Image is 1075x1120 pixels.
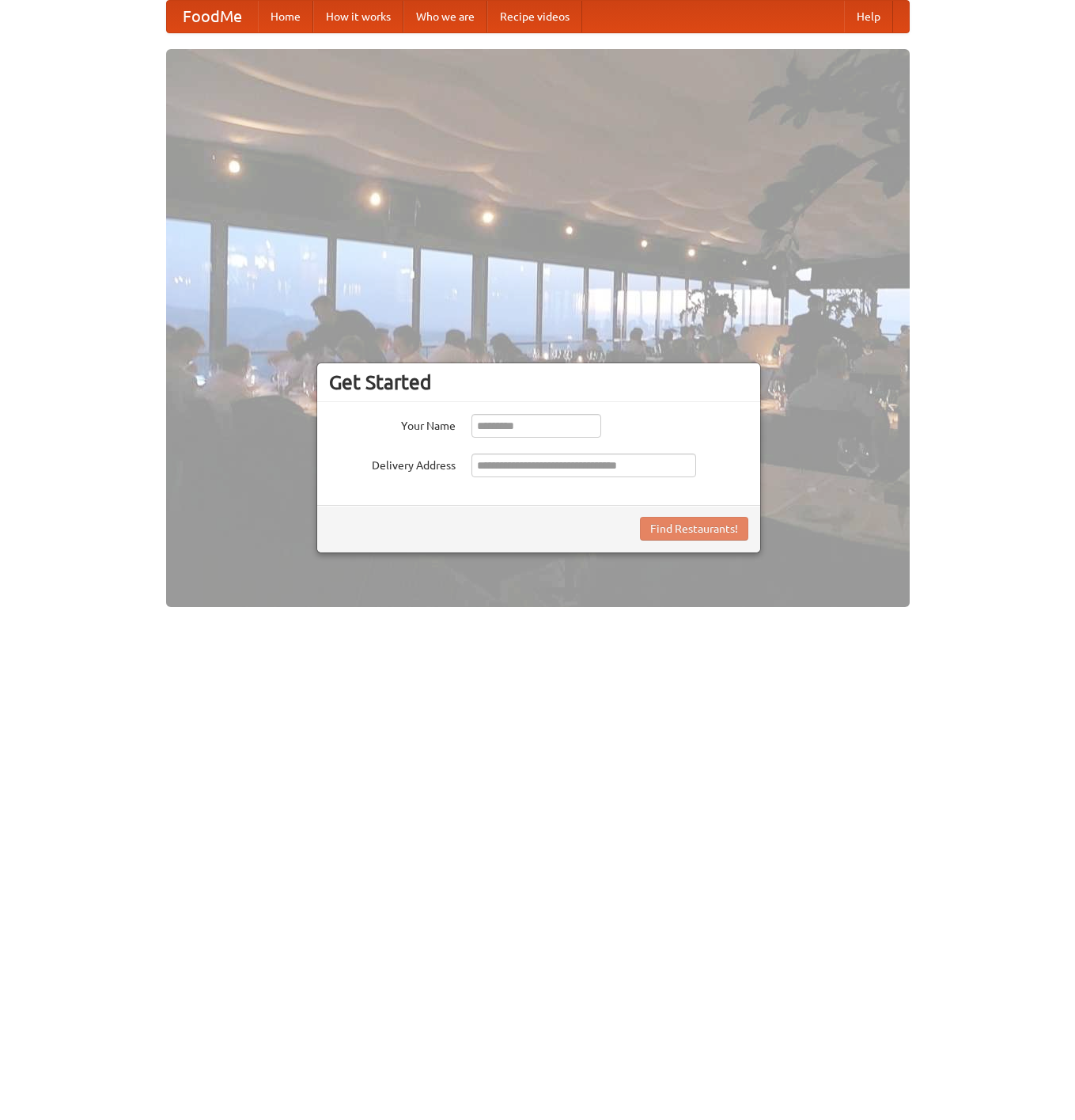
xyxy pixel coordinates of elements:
[640,517,748,541] button: Find Restaurants!
[403,1,487,32] a: Who we are
[329,370,748,394] h3: Get Started
[329,414,456,434] label: Your Name
[844,1,893,32] a: Help
[487,1,582,32] a: Recipe videos
[258,1,313,32] a: Home
[313,1,403,32] a: How it works
[329,454,456,473] label: Delivery Address
[167,1,258,32] a: FoodMe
